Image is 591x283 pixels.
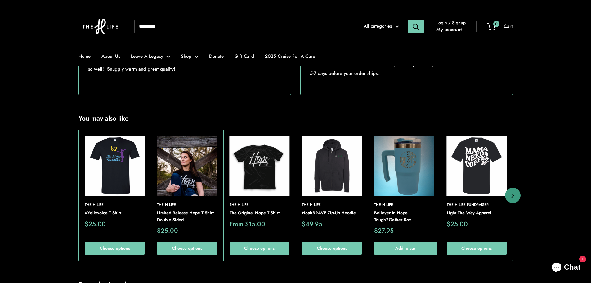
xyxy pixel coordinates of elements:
span: $25.00 [157,228,178,234]
a: The H Life [374,202,434,208]
a: Choose options [157,242,217,255]
a: Light The Way Apparel [446,210,506,217]
button: Add to cart [374,242,437,255]
img: Light The Way Apparel [446,136,506,196]
a: Light The Way ApparelLight The Way Apparel [446,136,506,196]
button: Next [505,188,521,203]
a: Choose options [446,242,506,255]
img: NoahBRAVE Zip-Up Hoodie [302,136,361,196]
a: About Us [101,52,120,61]
a: Leave A Legacy [131,52,170,61]
img: Believer In Hope Tough2Gether Box [374,136,434,196]
a: Home [78,52,91,61]
a: #Yellyvoice T Shirt [85,210,145,217]
a: Choose options [229,242,289,255]
a: Limited Release Hope T Shirt Double Sided [157,210,217,223]
span: From $15.00 [229,221,265,227]
img: Limited Release Hope T Shirt Double Sided [157,136,217,196]
inbox-online-store-chat: Shopify online store chat [546,258,586,278]
a: Choose options [85,242,145,255]
a: The H Life Fundraiser [446,202,506,208]
a: Choose options [302,242,362,255]
a: The Original Hope T Shirt [229,210,289,217]
a: 0 Cart [487,22,513,31]
a: 2025 Cruise For A Cure [265,52,315,61]
span: Login / Signup [436,19,466,27]
span: $49.95 [302,221,322,227]
a: Believer In Hope Tough2Gether BoxBeliever In Hope Tough2Gether Box [374,136,434,196]
button: Search [408,20,424,33]
h2: You may also like [78,114,129,124]
span: $25.00 [85,221,106,227]
a: Shop [181,52,198,61]
img: The Original Hope T Shirt [229,136,289,196]
a: Gift Card [235,52,254,61]
a: Donate [209,52,224,61]
p: IMPORTANT NOTE: Each order is freshly roasted, brewed, or custom created. Please allow 5-7 days b... [310,60,503,78]
a: The H Life [302,202,362,208]
span: $27.95 [374,228,394,234]
a: The Original Hope T ShirtThe Original Hope T Shirt [229,136,289,196]
a: Limited Release Hope T Shirt Double SidedLimited Release Hope T Shirt Double Sided [157,136,217,196]
a: Believer In Hope Tough2Gether Box [374,210,434,223]
input: Search... [134,20,356,33]
span: Cart [504,23,513,30]
a: The H Life [229,202,289,208]
a: My account [436,25,462,34]
img: The H Life [78,6,122,47]
span: 0 [493,21,499,27]
a: NoahBRAVE Zip-Up Hoodie [302,210,362,217]
a: #Yellyvoice T Shirt [85,136,145,196]
a: The H Life [85,202,145,208]
img: #Yellyvoice T Shirt [84,136,144,196]
span: $25.00 [446,221,468,227]
a: The H Life [157,202,217,208]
